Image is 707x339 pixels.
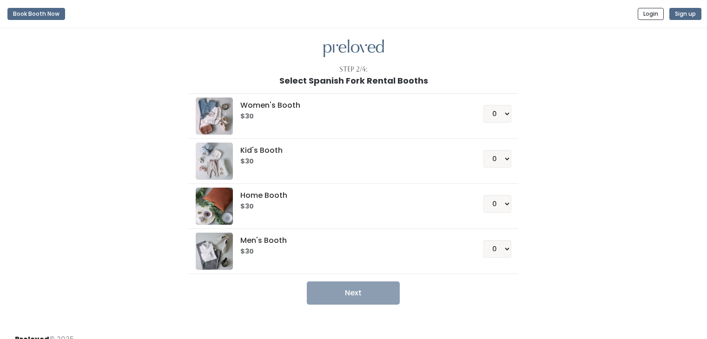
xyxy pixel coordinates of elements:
[669,8,701,20] button: Sign up
[7,4,65,24] a: Book Booth Now
[7,8,65,20] button: Book Booth Now
[240,113,461,120] h6: $30
[196,143,233,180] img: preloved logo
[240,158,461,165] h6: $30
[240,236,461,245] h5: Men's Booth
[240,146,461,155] h5: Kid's Booth
[638,8,664,20] button: Login
[307,281,400,305] button: Next
[196,188,233,225] img: preloved logo
[240,203,461,210] h6: $30
[240,191,461,200] h5: Home Booth
[240,248,461,255] h6: $30
[279,76,428,85] h1: Select Spanish Fork Rental Booths
[196,233,233,270] img: preloved logo
[240,101,461,110] h5: Women's Booth
[196,98,233,135] img: preloved logo
[324,39,384,58] img: preloved logo
[339,65,368,74] div: Step 2/4:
